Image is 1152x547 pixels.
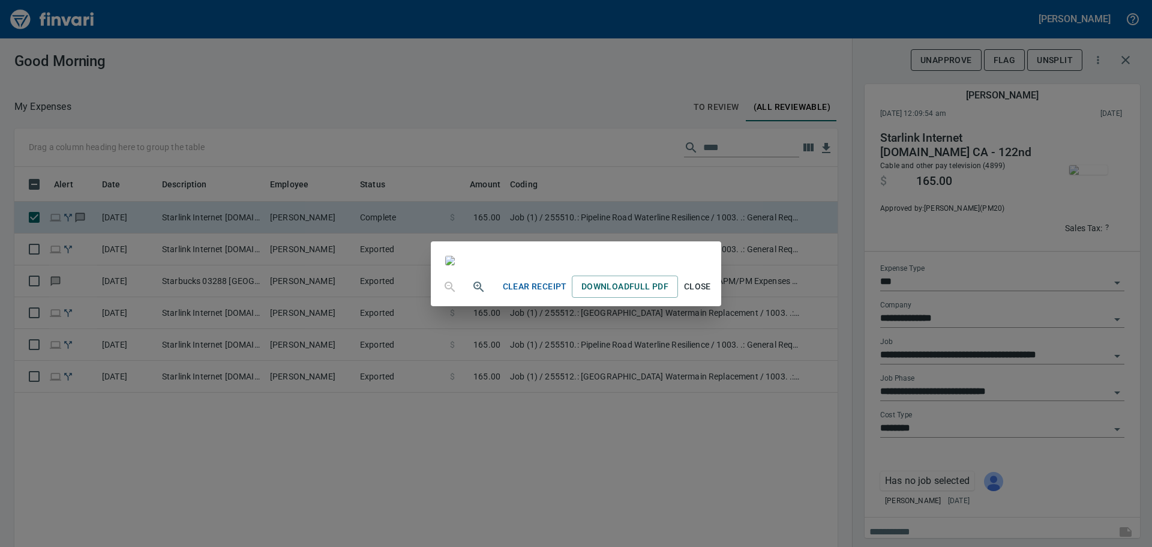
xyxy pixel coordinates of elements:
span: Close [683,279,712,294]
button: Clear Receipt [498,276,572,298]
button: Close [678,276,716,298]
img: receipts%2Ftapani%2F2025-08-05%2FwRyD7Dpi8Aanou5rLXT8HKXjbai2__Ws2yHpyMbdedr6BQO3Nl.jpg [445,256,455,265]
a: DownloadFull PDF [572,276,678,298]
span: Clear Receipt [503,279,567,294]
span: Download Full PDF [581,279,668,294]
